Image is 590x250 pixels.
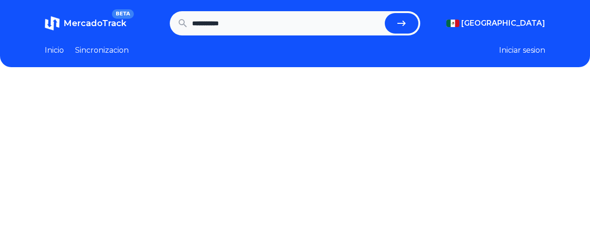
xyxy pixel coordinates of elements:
button: [GEOGRAPHIC_DATA] [446,18,545,29]
button: Iniciar sesion [499,45,545,56]
span: BETA [112,9,134,19]
span: MercadoTrack [63,18,126,28]
a: Sincronizacion [75,45,129,56]
a: MercadoTrackBETA [45,16,126,31]
img: MercadoTrack [45,16,60,31]
a: Inicio [45,45,64,56]
span: [GEOGRAPHIC_DATA] [461,18,545,29]
img: Mexico [446,20,459,27]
